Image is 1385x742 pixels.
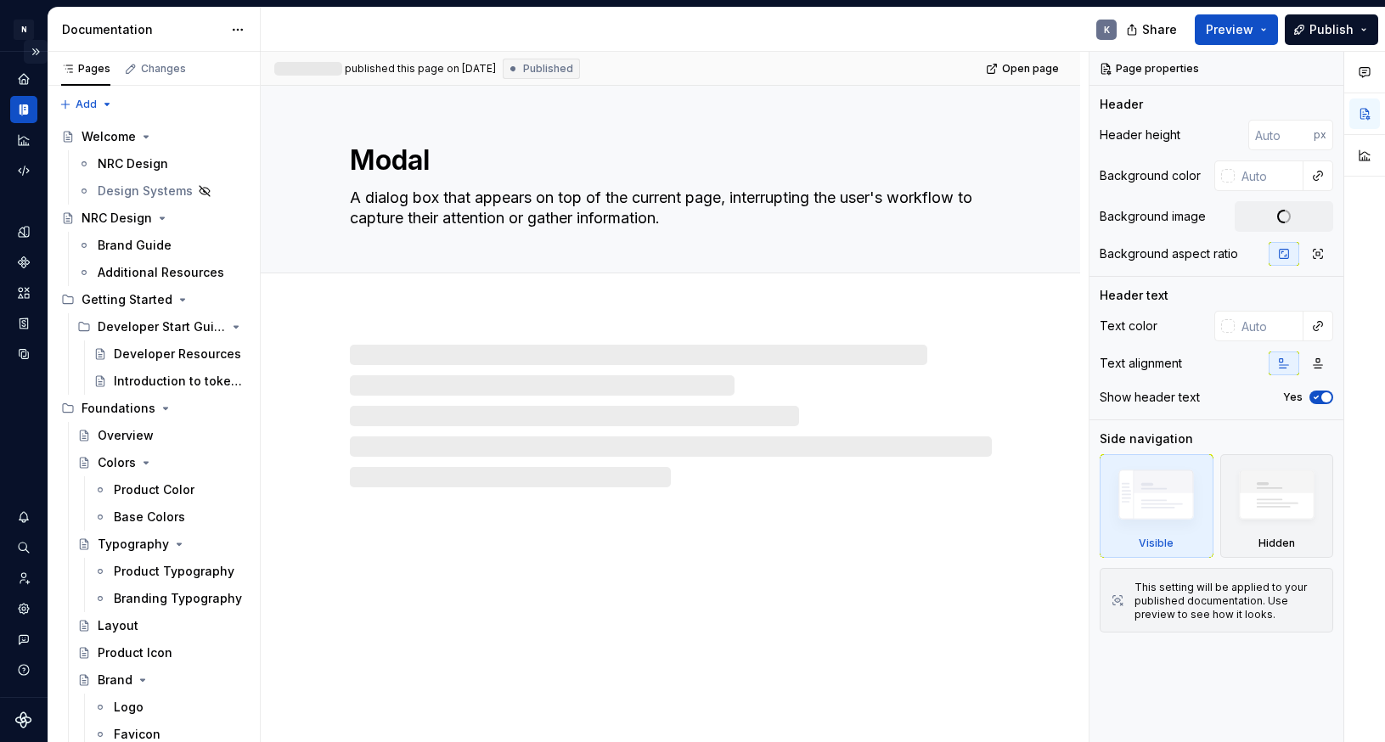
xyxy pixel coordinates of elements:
div: Header text [1100,287,1168,304]
a: Introduction to tokens [87,368,253,395]
a: Storybook stories [10,310,37,337]
input: Auto [1248,120,1314,150]
a: Overview [70,422,253,449]
a: NRC Design [54,205,253,232]
a: Layout [70,612,253,639]
div: Base Colors [114,509,185,526]
div: Text color [1100,318,1157,334]
span: Add [76,98,97,111]
a: Developer Resources [87,340,253,368]
span: Publish [1309,21,1354,38]
div: Product Color [114,481,194,498]
a: Analytics [10,126,37,154]
div: NRC Design [98,155,168,172]
a: NRC Design [70,150,253,177]
div: Foundations [82,400,155,417]
div: Pages [61,62,110,76]
div: Additional Resources [98,264,224,281]
div: Documentation [62,21,222,38]
svg: Supernova Logo [15,711,32,728]
a: Colors [70,449,253,476]
a: Home [10,65,37,93]
div: Product Icon [98,644,172,661]
div: Text alignment [1100,355,1182,372]
a: Open page [981,57,1067,81]
span: Preview [1206,21,1253,38]
div: Developer Start Guide [70,313,253,340]
a: Design Systems [70,177,253,205]
a: Branding Typography [87,585,253,612]
div: Typography [98,536,169,553]
div: Foundations [54,395,253,422]
a: Brand [70,666,253,694]
textarea: A dialog box that appears on top of the current page, interrupting the user's workflow to capture... [346,184,988,232]
button: Expand sidebar [24,40,48,64]
div: Layout [98,617,138,634]
a: Product Icon [70,639,253,666]
a: Assets [10,279,37,306]
button: Notifications [10,503,37,531]
a: Invite team [10,565,37,592]
textarea: Modal [346,140,988,181]
p: px [1314,128,1326,142]
div: Branding Typography [114,590,242,607]
span: Share [1142,21,1177,38]
div: Visible [1100,454,1213,558]
div: Logo [114,699,144,716]
button: N [3,11,44,48]
a: Design tokens [10,218,37,245]
div: Data sources [10,340,37,368]
div: Getting Started [54,286,253,313]
div: Product Typography [114,563,234,580]
div: Background color [1100,167,1201,184]
div: Header height [1100,126,1180,143]
div: Changes [141,62,186,76]
a: Additional Resources [70,259,253,286]
div: Overview [98,427,154,444]
button: Preview [1195,14,1278,45]
input: Auto [1235,311,1303,341]
div: published this page on [DATE] [345,62,496,76]
div: Colors [98,454,136,471]
div: Visible [1139,537,1174,550]
label: Yes [1283,391,1303,404]
a: Brand Guide [70,232,253,259]
button: Add [54,93,118,116]
div: NRC Design [82,210,152,227]
div: Developer Start Guide [98,318,226,335]
div: N [14,20,34,40]
div: Hidden [1220,454,1334,558]
button: Contact support [10,626,37,653]
button: Share [1118,14,1188,45]
a: Product Typography [87,558,253,585]
div: Side navigation [1100,430,1193,447]
div: Brand Guide [98,237,172,254]
span: Published [523,62,573,76]
a: Components [10,249,37,276]
span: Open page [1002,62,1059,76]
div: This setting will be applied to your published documentation. Use preview to see how it looks. [1134,581,1322,621]
a: Documentation [10,96,37,123]
a: Typography [70,531,253,558]
a: Welcome [54,123,253,150]
a: Settings [10,595,37,622]
a: Code automation [10,157,37,184]
div: Introduction to tokens [114,373,243,390]
div: Getting Started [82,291,172,308]
div: Show header text [1100,389,1200,406]
div: Search ⌘K [10,534,37,561]
div: Welcome [82,128,136,145]
button: Publish [1285,14,1378,45]
div: Brand [98,672,132,689]
div: Background aspect ratio [1100,245,1238,262]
